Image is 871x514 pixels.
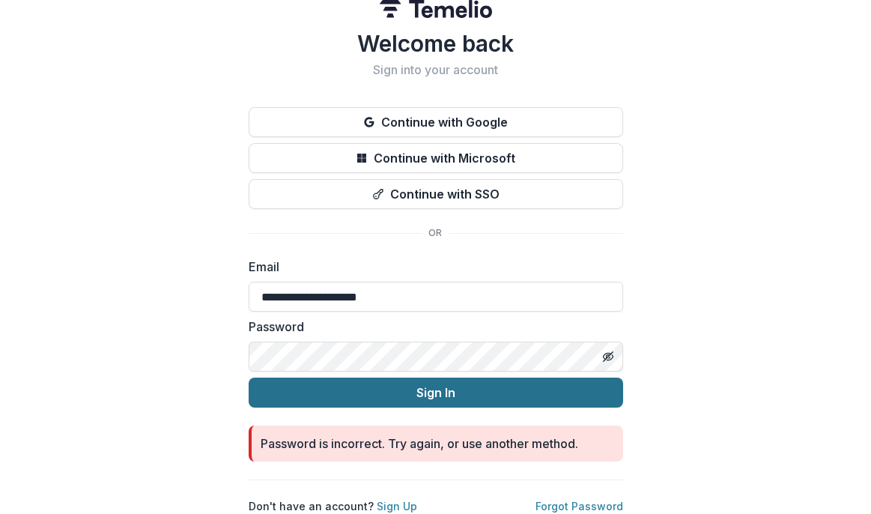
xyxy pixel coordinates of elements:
button: Continue with Google [249,107,623,137]
h2: Sign into your account [249,63,623,77]
button: Continue with Microsoft [249,143,623,173]
a: Sign Up [377,500,417,513]
p: Don't have an account? [249,498,417,514]
a: Forgot Password [535,500,623,513]
button: Toggle password visibility [596,345,620,369]
button: Sign In [249,378,623,408]
label: Email [249,258,614,276]
h1: Welcome back [249,30,623,57]
label: Password [249,318,614,336]
button: Continue with SSO [249,179,623,209]
div: Password is incorrect. Try again, or use another method. [261,435,578,453]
